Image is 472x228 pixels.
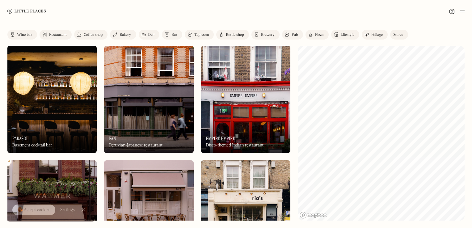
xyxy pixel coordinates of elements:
[104,46,193,153] a: FanFanFanPeruvian-Japanese restaurant
[74,30,107,40] a: Coffee shop
[104,46,193,153] img: Fan
[60,208,75,212] div: Settings
[139,30,160,40] a: Deli
[17,207,50,213] div: 🍪 Accept cookies
[201,46,290,153] img: Empire Empire
[49,33,67,37] div: Restaurant
[84,33,103,37] div: Coffee shop
[17,33,32,37] div: Wine bar
[12,205,55,216] a: 🍪 Accept cookies
[201,46,290,153] a: Empire EmpireEmpire EmpireEmpire EmpireDisco-themed Indian restaurant
[185,30,214,40] a: Taproom
[341,33,354,37] div: Lifestyle
[292,33,298,37] div: Pub
[306,30,329,40] a: Pizza
[261,33,275,37] div: Brewery
[362,30,388,40] a: Foliage
[331,30,359,40] a: Lifestyle
[315,33,324,37] div: Pizza
[194,33,209,37] div: Taproom
[226,33,244,37] div: Bottle shop
[40,30,72,40] a: Restaurant
[7,30,37,40] a: Wine bar
[390,30,408,40] a: Stores
[7,46,97,153] a: ParasolParasolParasolBasement cocktail bar
[282,30,303,40] a: Pub
[110,30,136,40] a: Bakery
[251,30,280,40] a: Brewery
[371,33,383,37] div: Foliage
[109,143,162,148] div: Peruvian-Japanese restaurant
[393,33,403,37] div: Stores
[148,33,155,37] div: Deli
[120,33,131,37] div: Bakery
[206,143,263,148] div: Disco-themed Indian restaurant
[298,46,465,221] canvas: Map
[162,30,182,40] a: Bar
[300,212,327,219] a: Mapbox homepage
[77,204,90,216] a: Close Cookie Popup
[12,143,52,148] div: Basement cocktail bar
[60,203,75,217] a: Settings
[12,136,28,141] h3: Parasol
[109,136,116,141] h3: Fan
[216,30,249,40] a: Bottle shop
[7,46,97,153] img: Parasol
[171,33,177,37] div: Bar
[206,136,235,141] h3: Empire Empire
